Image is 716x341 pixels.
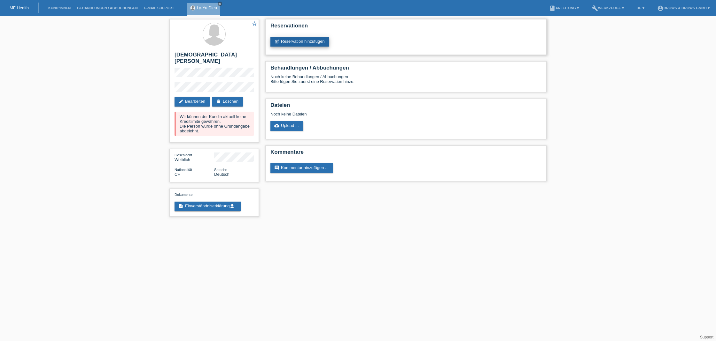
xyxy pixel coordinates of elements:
[216,99,221,104] i: delete
[214,172,230,177] span: Deutsch
[274,165,279,170] i: comment
[549,5,556,11] i: book
[175,193,192,196] span: Dokumente
[175,168,192,172] span: Nationalität
[270,112,466,116] div: Noch keine Dateien
[270,65,541,74] h2: Behandlungen / Abbuchungen
[10,5,29,10] a: MF Health
[592,5,598,11] i: build
[657,5,664,11] i: account_circle
[218,2,222,6] a: close
[546,6,582,10] a: bookAnleitung ▾
[270,149,541,159] h2: Kommentare
[274,123,279,128] i: cloud_upload
[274,39,279,44] i: post_add
[634,6,648,10] a: DE ▾
[654,6,713,10] a: account_circleBrows & Brows GmbH ▾
[270,163,333,173] a: commentKommentar hinzufügen ...
[45,6,74,10] a: Kund*innen
[270,23,541,32] h2: Reservationen
[588,6,627,10] a: buildWerkzeuge ▾
[175,153,192,157] span: Geschlecht
[270,37,329,47] a: post_addReservation hinzufügen
[218,2,222,5] i: close
[214,168,227,172] span: Sprache
[175,52,254,68] h2: [DEMOGRAPHIC_DATA][PERSON_NAME]
[700,335,713,339] a: Support
[212,97,243,107] a: deleteLöschen
[252,21,257,27] a: star_border
[197,5,217,10] a: Ly-Yu Dieu
[175,202,241,211] a: descriptionEinverständniserklärungget_app
[270,121,303,131] a: cloud_uploadUpload ...
[175,112,254,136] div: Wir können der Kundin aktuell keine Kreditlimite gewähren. Die Person wurde ohne Grundangabe abge...
[175,152,214,162] div: Weiblich
[178,99,183,104] i: edit
[230,204,235,209] i: get_app
[270,74,541,89] div: Noch keine Behandlungen / Abbuchungen Bitte fügen Sie zuerst eine Reservation hinzu.
[175,172,181,177] span: Schweiz
[178,204,183,209] i: description
[270,102,541,112] h2: Dateien
[141,6,177,10] a: E-Mail Support
[175,97,210,107] a: editBearbeiten
[74,6,141,10] a: Behandlungen / Abbuchungen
